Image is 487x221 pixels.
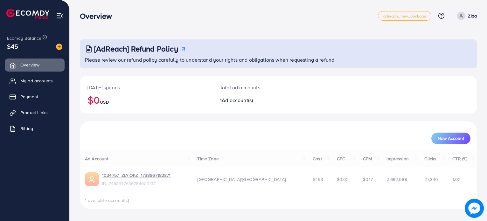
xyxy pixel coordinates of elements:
h2: $0 [87,94,205,106]
span: USD [100,99,109,105]
span: Overview [20,62,39,68]
span: $45 [7,42,18,51]
button: New Account [431,133,470,144]
a: Product Links [5,106,65,119]
span: Product Links [20,109,48,116]
span: Payment [20,93,38,100]
span: adreach_new_package [383,14,426,18]
p: [DATE] spends [87,84,205,91]
p: Ziaa [468,12,477,20]
a: Payment [5,90,65,103]
img: menu [56,12,63,19]
img: logo [6,9,49,19]
span: Billing [20,125,33,132]
span: Ecomdy Balance [7,35,41,41]
h2: 1 [220,97,304,103]
a: Ziaa [455,12,477,20]
img: image [56,44,62,50]
h3: [AdReach] Refund Policy [94,44,178,53]
a: adreach_new_package [378,11,431,21]
a: My ad accounts [5,74,65,87]
a: Billing [5,122,65,135]
img: image [465,199,484,218]
span: New Account [438,136,464,141]
a: Overview [5,59,65,71]
span: Ad account(s) [222,97,253,104]
span: My ad accounts [20,78,53,84]
p: Please review our refund policy carefully to understand your rights and obligations when requesti... [85,56,473,64]
h3: Overview [80,11,117,21]
p: Total ad accounts [220,84,304,91]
